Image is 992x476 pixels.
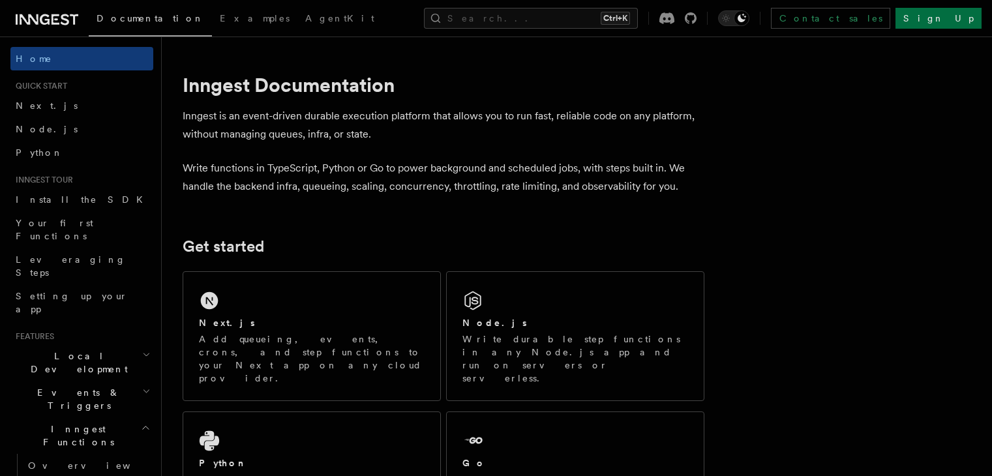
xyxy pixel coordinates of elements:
[424,8,638,29] button: Search...Ctrl+K
[183,237,264,256] a: Get started
[220,13,290,23] span: Examples
[10,188,153,211] a: Install the SDK
[199,333,425,385] p: Add queueing, events, crons, and step functions to your Next app on any cloud provider.
[718,10,749,26] button: Toggle dark mode
[16,147,63,158] span: Python
[183,73,704,97] h1: Inngest Documentation
[895,8,982,29] a: Sign Up
[10,47,153,70] a: Home
[183,271,441,401] a: Next.jsAdd queueing, events, crons, and step functions to your Next app on any cloud provider.
[462,316,527,329] h2: Node.js
[199,316,255,329] h2: Next.js
[10,331,54,342] span: Features
[462,333,688,385] p: Write durable step functions in any Node.js app and run on servers or serverless.
[212,4,297,35] a: Examples
[10,141,153,164] a: Python
[10,344,153,381] button: Local Development
[28,460,162,471] span: Overview
[97,13,204,23] span: Documentation
[16,100,78,111] span: Next.js
[10,284,153,321] a: Setting up your app
[16,194,151,205] span: Install the SDK
[462,456,486,469] h2: Go
[446,271,704,401] a: Node.jsWrite durable step functions in any Node.js app and run on servers or serverless.
[16,124,78,134] span: Node.js
[10,81,67,91] span: Quick start
[16,254,126,278] span: Leveraging Steps
[10,211,153,248] a: Your first Functions
[16,291,128,314] span: Setting up your app
[10,350,142,376] span: Local Development
[305,13,374,23] span: AgentKit
[601,12,630,25] kbd: Ctrl+K
[16,218,93,241] span: Your first Functions
[16,52,52,65] span: Home
[199,456,247,469] h2: Python
[10,417,153,454] button: Inngest Functions
[183,159,704,196] p: Write functions in TypeScript, Python or Go to power background and scheduled jobs, with steps bu...
[89,4,212,37] a: Documentation
[10,94,153,117] a: Next.js
[771,8,890,29] a: Contact sales
[10,381,153,417] button: Events & Triggers
[10,248,153,284] a: Leveraging Steps
[10,386,142,412] span: Events & Triggers
[10,175,73,185] span: Inngest tour
[10,423,141,449] span: Inngest Functions
[297,4,382,35] a: AgentKit
[183,107,704,143] p: Inngest is an event-driven durable execution platform that allows you to run fast, reliable code ...
[10,117,153,141] a: Node.js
